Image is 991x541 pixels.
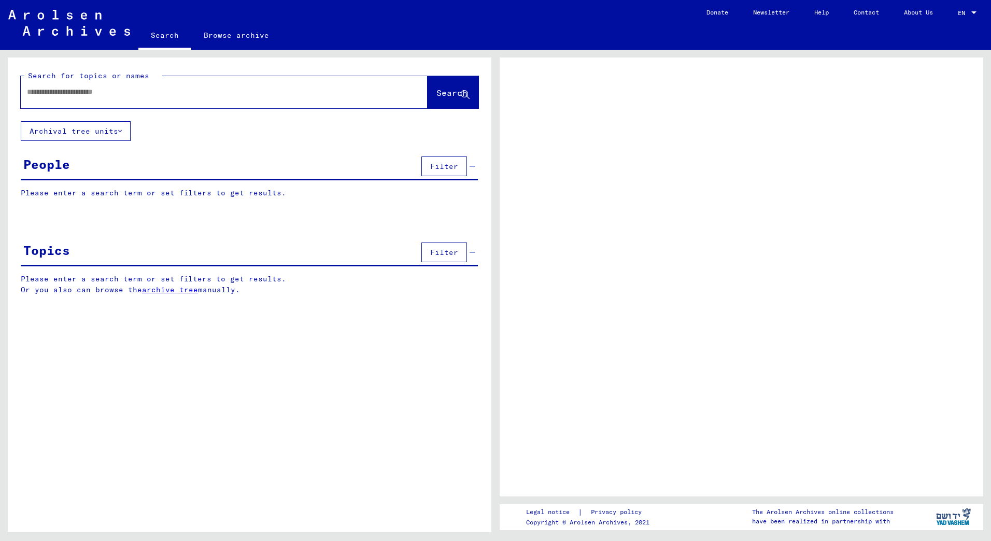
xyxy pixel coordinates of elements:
[583,507,654,518] a: Privacy policy
[21,121,131,141] button: Archival tree units
[526,507,654,518] div: |
[421,156,467,176] button: Filter
[21,188,478,198] p: Please enter a search term or set filters to get results.
[23,241,70,260] div: Topics
[430,162,458,171] span: Filter
[28,71,149,80] mat-label: Search for topics or names
[526,507,578,518] a: Legal notice
[752,507,894,517] p: The Arolsen Archives online collections
[526,518,654,527] p: Copyright © Arolsen Archives, 2021
[752,517,894,526] p: have been realized in partnership with
[138,23,191,50] a: Search
[428,76,478,108] button: Search
[8,10,130,36] img: Arolsen_neg.svg
[958,9,969,17] span: EN
[934,504,973,530] img: yv_logo.png
[23,155,70,174] div: People
[430,248,458,257] span: Filter
[436,88,468,98] span: Search
[421,243,467,262] button: Filter
[191,23,281,48] a: Browse archive
[21,274,478,295] p: Please enter a search term or set filters to get results. Or you also can browse the manually.
[142,285,198,294] a: archive tree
